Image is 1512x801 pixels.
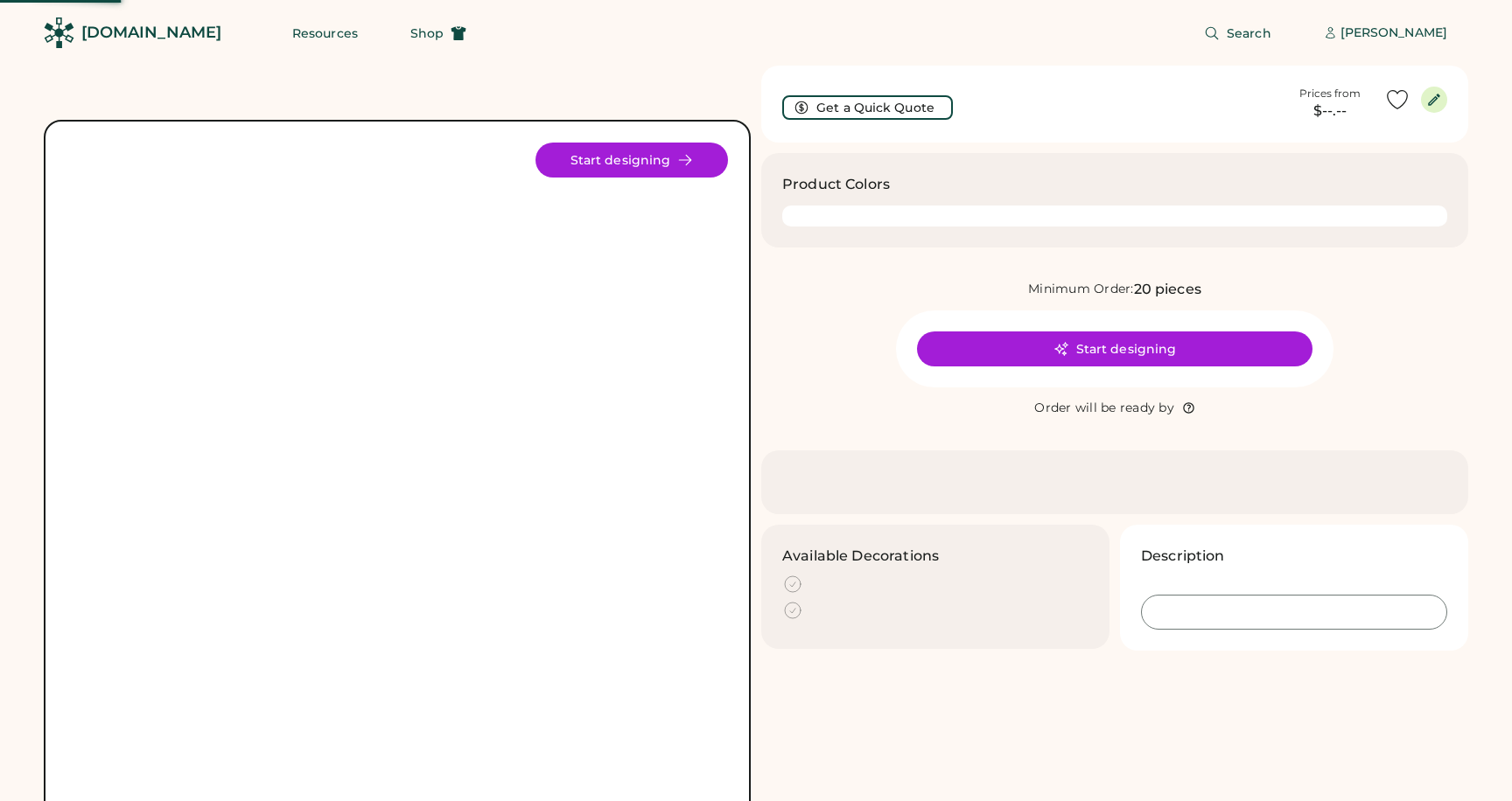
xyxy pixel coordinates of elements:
[271,16,379,51] button: Resources
[410,27,444,39] span: Shop
[1141,546,1225,567] h3: Description
[1299,87,1361,101] div: Prices from
[1227,27,1271,39] span: Search
[782,174,890,195] h3: Product Colors
[1034,400,1174,417] div: Order will be ready by
[917,331,1312,366] button: Start designing
[1340,24,1447,42] div: [PERSON_NAME]
[389,16,487,51] button: Shop
[1134,279,1201,300] div: 20 pieces
[535,143,728,178] button: Start designing
[44,17,74,48] img: Rendered Logo - Screens
[1183,16,1292,51] button: Search
[81,22,221,44] div: [DOMAIN_NAME]
[782,95,953,120] button: Get a Quick Quote
[1286,101,1374,122] div: $--.--
[782,546,939,567] h3: Available Decorations
[1028,281,1134,298] div: Minimum Order:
